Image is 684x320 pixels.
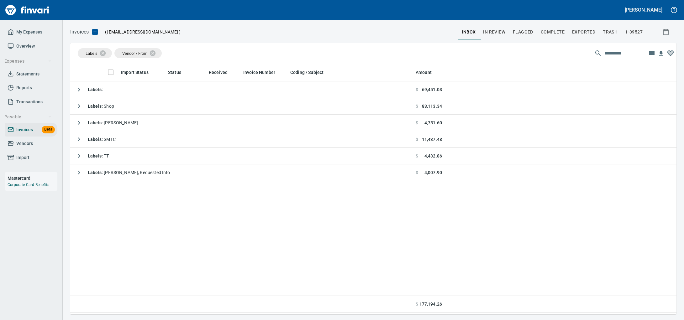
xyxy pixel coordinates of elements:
[88,153,109,158] span: TT
[483,28,505,36] span: In Review
[122,51,147,56] span: Vendor / From
[416,103,418,109] span: $
[16,84,32,92] span: Reports
[625,7,662,13] h5: [PERSON_NAME]
[416,153,418,159] span: $
[16,140,33,147] span: Vendors
[5,67,57,81] a: Statements
[101,29,181,35] p: ( )
[422,136,442,142] span: 11,437.48
[107,29,179,35] span: [EMAIL_ADDRESS][DOMAIN_NAME]
[424,120,442,126] span: 4,751.60
[88,170,170,175] span: [PERSON_NAME], Requested Info
[422,103,442,109] span: 83,113.34
[209,69,236,76] span: Received
[4,3,51,18] img: Finvari
[8,175,57,182] h6: Mastercard
[462,28,476,36] span: inbox
[16,154,29,162] span: Import
[572,28,595,36] span: Exported
[70,28,89,36] nav: breadcrumb
[16,126,33,134] span: Invoices
[42,126,55,133] span: Beta
[623,5,664,15] button: [PERSON_NAME]
[603,28,618,36] span: trash
[5,123,57,137] a: InvoicesBeta
[209,69,228,76] span: Received
[290,69,332,76] span: Coding / Subject
[88,87,103,92] strong: Labels :
[416,136,418,142] span: $
[114,48,162,58] div: Vendor / From
[5,137,57,151] a: Vendors
[666,49,675,58] button: Column choices favorited. Click to reset to default
[541,28,565,36] span: Complete
[2,111,54,123] button: Payable
[2,55,54,67] button: Expenses
[121,69,149,76] span: Import Status
[243,69,283,76] span: Invoice Number
[88,104,104,109] strong: Labels :
[8,183,49,187] a: Corporate Card Benefits
[4,113,52,121] span: Payable
[168,69,181,76] span: Status
[16,70,39,78] span: Statements
[88,120,138,125] span: [PERSON_NAME]
[121,69,157,76] span: Import Status
[168,69,189,76] span: Status
[16,42,35,50] span: Overview
[5,95,57,109] a: Transactions
[88,137,104,142] strong: Labels :
[86,51,97,56] span: Labels
[656,26,676,38] button: Show invoices within a particular date range
[290,69,324,76] span: Coding / Subject
[243,69,275,76] span: Invoice Number
[424,169,442,176] span: 4,007.90
[16,28,42,36] span: My Expenses
[5,25,57,39] a: My Expenses
[5,39,57,53] a: Overview
[422,86,442,93] span: 69,451.08
[5,81,57,95] a: Reports
[78,48,112,58] div: Labels
[5,151,57,165] a: Import
[647,49,656,58] button: Choose columns to display
[16,98,43,106] span: Transactions
[416,69,440,76] span: Amount
[4,57,52,65] span: Expenses
[513,28,533,36] span: Flagged
[656,49,666,58] button: Download table
[416,86,418,93] span: $
[625,28,643,36] span: 1-39527
[88,153,104,158] strong: Labels :
[419,301,442,307] span: 177,194.26
[416,169,418,176] span: $
[88,104,114,109] span: Shop
[416,301,418,307] span: $
[70,28,89,36] p: Invoices
[88,170,104,175] strong: Labels :
[424,153,442,159] span: 4,432.86
[416,69,432,76] span: Amount
[89,28,101,36] button: Upload an Invoice
[416,120,418,126] span: $
[88,137,116,142] span: SMTC
[88,120,104,125] strong: Labels :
